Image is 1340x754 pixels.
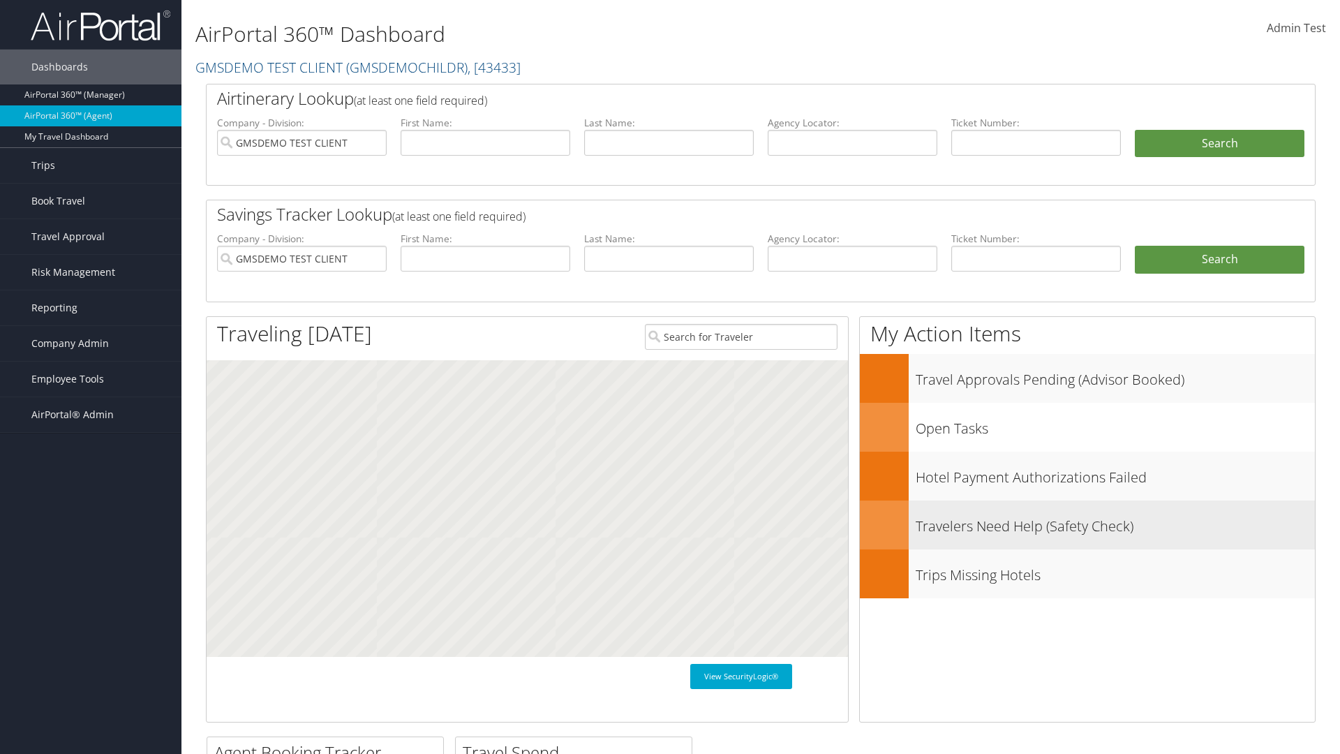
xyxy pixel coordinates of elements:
[217,319,372,348] h1: Traveling [DATE]
[1135,130,1304,158] button: Search
[1267,7,1326,50] a: Admin Test
[690,664,792,689] a: View SecurityLogic®
[392,209,526,224] span: (at least one field required)
[195,20,949,49] h1: AirPortal 360™ Dashboard
[31,148,55,183] span: Trips
[860,452,1315,501] a: Hotel Payment Authorizations Failed
[860,501,1315,549] a: Travelers Need Help (Safety Check)
[916,510,1315,536] h3: Travelers Need Help (Safety Check)
[916,559,1315,585] h3: Trips Missing Hotels
[31,255,115,290] span: Risk Management
[768,116,937,130] label: Agency Locator:
[916,412,1315,438] h3: Open Tasks
[31,326,109,361] span: Company Admin
[217,246,387,272] input: search accounts
[584,116,754,130] label: Last Name:
[217,202,1212,226] h2: Savings Tracker Lookup
[584,232,754,246] label: Last Name:
[354,93,487,108] span: (at least one field required)
[31,50,88,84] span: Dashboards
[217,116,387,130] label: Company - Division:
[31,397,114,432] span: AirPortal® Admin
[916,363,1315,390] h3: Travel Approvals Pending (Advisor Booked)
[31,184,85,219] span: Book Travel
[401,116,570,130] label: First Name:
[860,319,1315,348] h1: My Action Items
[346,58,468,77] span: ( GMSDEMOCHILDR )
[401,232,570,246] label: First Name:
[1267,20,1326,36] span: Admin Test
[31,362,104,397] span: Employee Tools
[645,324,837,350] input: Search for Traveler
[860,403,1315,452] a: Open Tasks
[31,219,105,254] span: Travel Approval
[860,549,1315,598] a: Trips Missing Hotels
[217,232,387,246] label: Company - Division:
[860,354,1315,403] a: Travel Approvals Pending (Advisor Booked)
[951,232,1121,246] label: Ticket Number:
[195,58,521,77] a: GMSDEMO TEST CLIENT
[951,116,1121,130] label: Ticket Number:
[768,232,937,246] label: Agency Locator:
[31,290,77,325] span: Reporting
[916,461,1315,487] h3: Hotel Payment Authorizations Failed
[217,87,1212,110] h2: Airtinerary Lookup
[468,58,521,77] span: , [ 43433 ]
[31,9,170,42] img: airportal-logo.png
[1135,246,1304,274] a: Search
